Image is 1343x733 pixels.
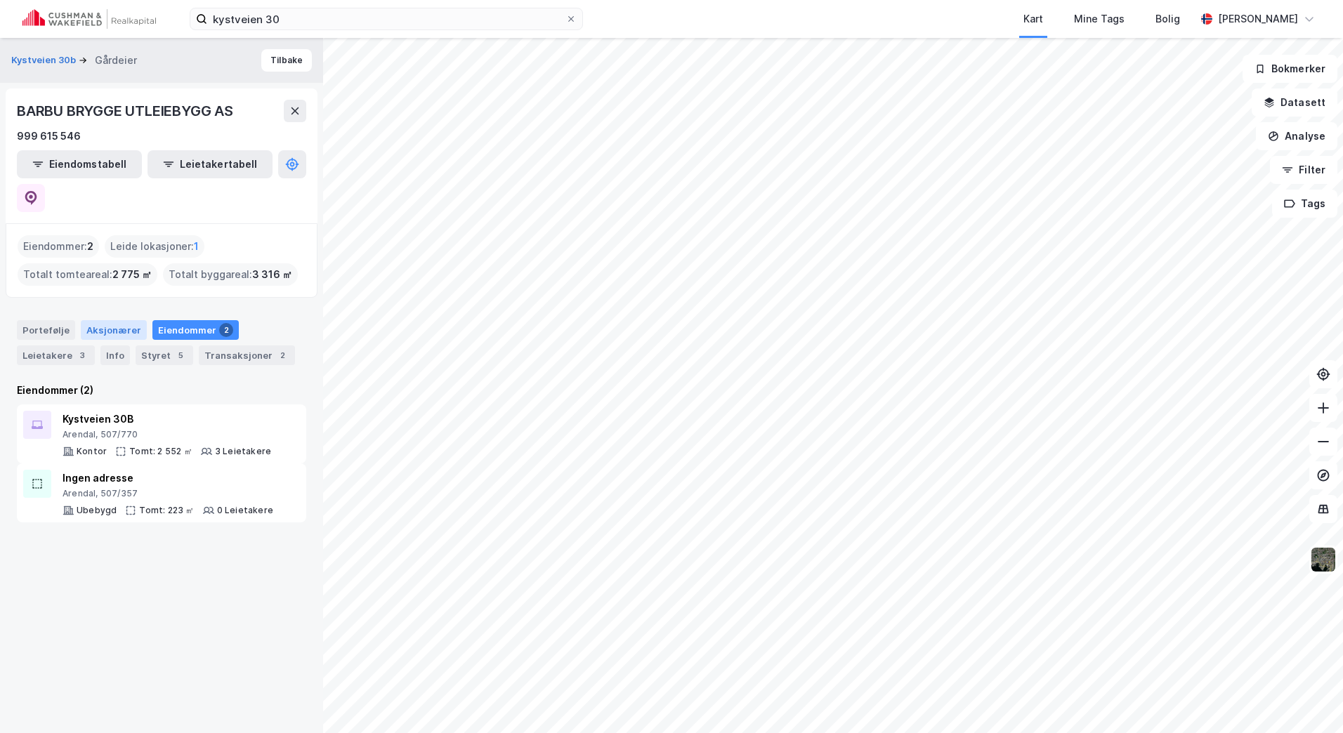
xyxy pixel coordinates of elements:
div: Info [100,345,130,365]
div: Ubebygd [77,505,117,516]
div: 999 615 546 [17,128,81,145]
div: 5 [173,348,188,362]
div: 3 [75,348,89,362]
div: Leide lokasjoner : [105,235,204,258]
div: Kontor [77,446,107,457]
div: Portefølje [17,320,75,340]
div: Transaksjoner [199,345,295,365]
div: Styret [136,345,193,365]
div: Totalt tomteareal : [18,263,157,286]
span: 3 316 ㎡ [252,266,292,283]
div: Eiendommer (2) [17,382,306,399]
button: Analyse [1256,122,1337,150]
div: Leietakere [17,345,95,365]
button: Filter [1270,156,1337,184]
div: Kart [1023,11,1043,27]
div: Bolig [1155,11,1180,27]
div: 2 [275,348,289,362]
button: Bokmerker [1243,55,1337,83]
div: Tomt: 2 552 ㎡ [129,446,192,457]
span: 2 775 ㎡ [112,266,152,283]
button: Tilbake [261,49,312,72]
div: 3 Leietakere [215,446,271,457]
button: Eiendomstabell [17,150,142,178]
button: Tags [1272,190,1337,218]
div: Tomt: 223 ㎡ [139,505,194,516]
button: Datasett [1252,88,1337,117]
div: Arendal, 507/357 [63,488,273,499]
div: 0 Leietakere [217,505,273,516]
div: [PERSON_NAME] [1218,11,1298,27]
div: Kystveien 30B [63,411,271,428]
div: Eiendommer : [18,235,99,258]
div: Aksjonærer [81,320,147,340]
span: 1 [194,238,199,255]
div: Arendal, 507/770 [63,429,271,440]
div: 2 [219,323,233,337]
iframe: Chat Widget [1273,666,1343,733]
div: Ingen adresse [63,470,273,487]
button: Leietakertabell [148,150,273,178]
span: 2 [87,238,93,255]
img: 9k= [1310,546,1337,573]
img: cushman-wakefield-realkapital-logo.202ea83816669bd177139c58696a8fa1.svg [22,9,156,29]
input: Søk på adresse, matrikkel, gårdeiere, leietakere eller personer [207,8,565,29]
div: Totalt byggareal : [163,263,298,286]
div: Mine Tags [1074,11,1125,27]
div: Gårdeier [95,52,137,69]
div: Kontrollprogram for chat [1273,666,1343,733]
button: Kystveien 30b [11,53,79,67]
div: Eiendommer [152,320,239,340]
div: BARBU BRYGGE UTLEIEBYGG AS [17,100,236,122]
